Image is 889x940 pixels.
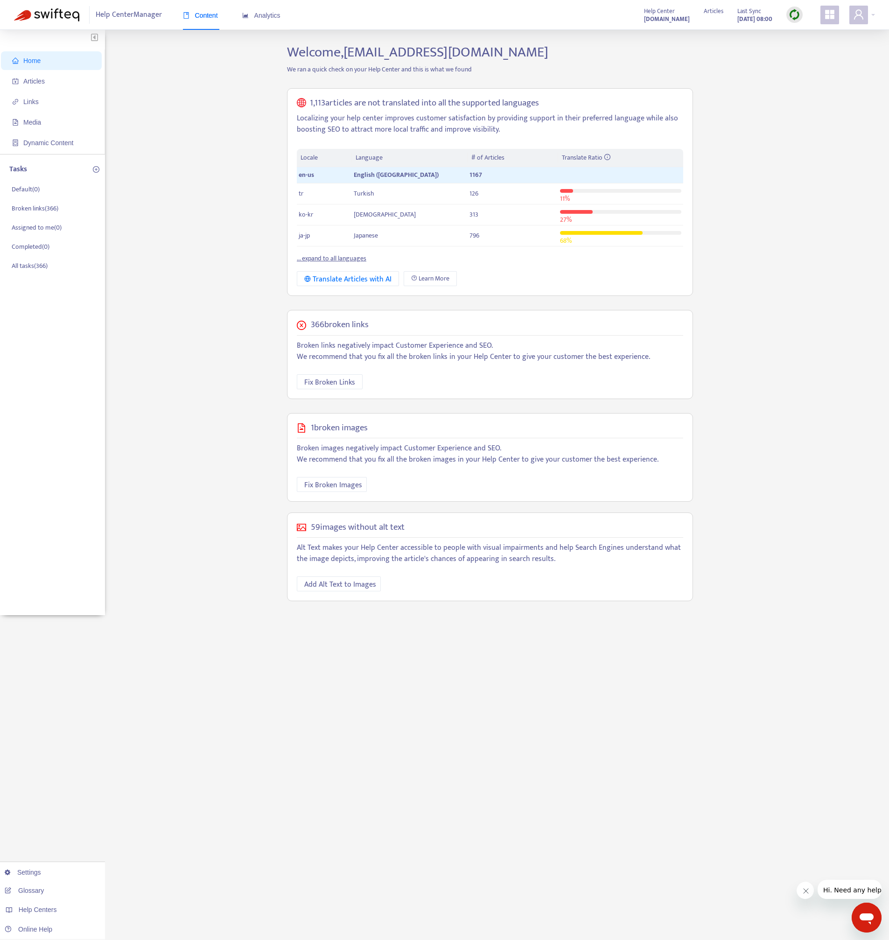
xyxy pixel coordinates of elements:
[704,6,723,16] span: Articles
[297,576,381,591] button: Add Alt Text to Images
[354,230,378,241] span: Japanese
[468,149,558,167] th: # of Articles
[5,869,41,876] a: Settings
[304,579,376,590] span: Add Alt Text to Images
[419,274,449,284] span: Learn More
[23,139,73,147] span: Dynamic Content
[96,6,162,24] span: Help Center Manager
[297,542,683,565] p: Alt Text makes your Help Center accessible to people with visual impairments and help Search Engi...
[297,113,683,135] p: Localizing your help center improves customer satisfaction by providing support in their preferre...
[297,98,306,109] span: global
[297,423,306,433] span: file-image
[304,377,355,388] span: Fix Broken Links
[299,169,314,180] span: en-us
[280,64,700,74] p: We ran a quick check on your Help Center and this is what we found
[297,321,306,330] span: close-circle
[297,340,683,363] p: Broken links negatively impact Customer Experience and SEO. We recommend that you fix all the bro...
[93,166,99,173] span: plus-circle
[299,209,313,220] span: ko-kr
[304,274,392,285] div: Translate Articles with AI
[404,271,457,286] a: Learn More
[297,443,683,465] p: Broken images negatively impact Customer Experience and SEO. We recommend that you fix all the br...
[644,14,690,24] a: [DOMAIN_NAME]
[9,164,27,175] p: Tasks
[299,188,303,199] span: tr
[19,906,57,913] span: Help Centers
[354,169,439,180] span: English ([GEOGRAPHIC_DATA])
[12,184,40,194] p: Default ( 0 )
[299,230,310,241] span: ja-jp
[297,374,363,389] button: Fix Broken Links
[562,153,679,163] div: Translate Ratio
[469,188,478,199] span: 126
[287,41,548,64] span: Welcome, [EMAIL_ADDRESS][DOMAIN_NAME]
[297,149,352,167] th: Locale
[12,261,48,271] p: All tasks ( 366 )
[5,926,52,933] a: Online Help
[852,903,882,933] iframe: Button to launch messaging window
[737,14,772,24] strong: [DATE] 08:00
[12,78,19,84] span: account-book
[297,477,367,492] button: Fix Broken Images
[797,882,814,899] iframe: Close message
[23,57,41,64] span: Home
[12,119,19,126] span: file-image
[183,12,189,19] span: book
[311,320,369,330] h5: 366 broken links
[23,98,39,105] span: Links
[297,271,399,286] button: Translate Articles with AI
[242,12,249,19] span: area-chart
[560,193,570,204] span: 11 %
[354,188,374,199] span: Turkish
[310,98,539,109] h5: 1,113 articles are not translated into all the supported languages
[6,7,67,14] span: Hi. Need any help?
[644,6,675,16] span: Help Center
[12,223,62,232] p: Assigned to me ( 0 )
[311,423,368,434] h5: 1 broken images
[789,9,800,21] img: sync.dc5367851b00ba804db3.png
[560,214,572,225] span: 27 %
[824,9,835,20] span: appstore
[242,12,280,19] span: Analytics
[354,209,416,220] span: [DEMOGRAPHIC_DATA]
[297,523,306,532] span: picture
[12,242,49,252] p: Completed ( 0 )
[5,887,44,894] a: Glossary
[469,169,482,180] span: 1167
[737,6,761,16] span: Last Sync
[183,12,218,19] span: Content
[23,77,45,85] span: Articles
[853,9,864,20] span: user
[23,119,41,126] span: Media
[12,57,19,64] span: home
[560,235,572,246] span: 68 %
[469,209,478,220] span: 313
[12,203,58,213] p: Broken links ( 366 )
[304,479,362,491] span: Fix Broken Images
[469,230,479,241] span: 796
[352,149,468,167] th: Language
[818,880,882,899] iframe: Message from company
[297,253,366,264] a: ... expand to all languages
[12,98,19,105] span: link
[12,140,19,146] span: container
[14,8,79,21] img: Swifteq
[311,522,405,533] h5: 59 images without alt text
